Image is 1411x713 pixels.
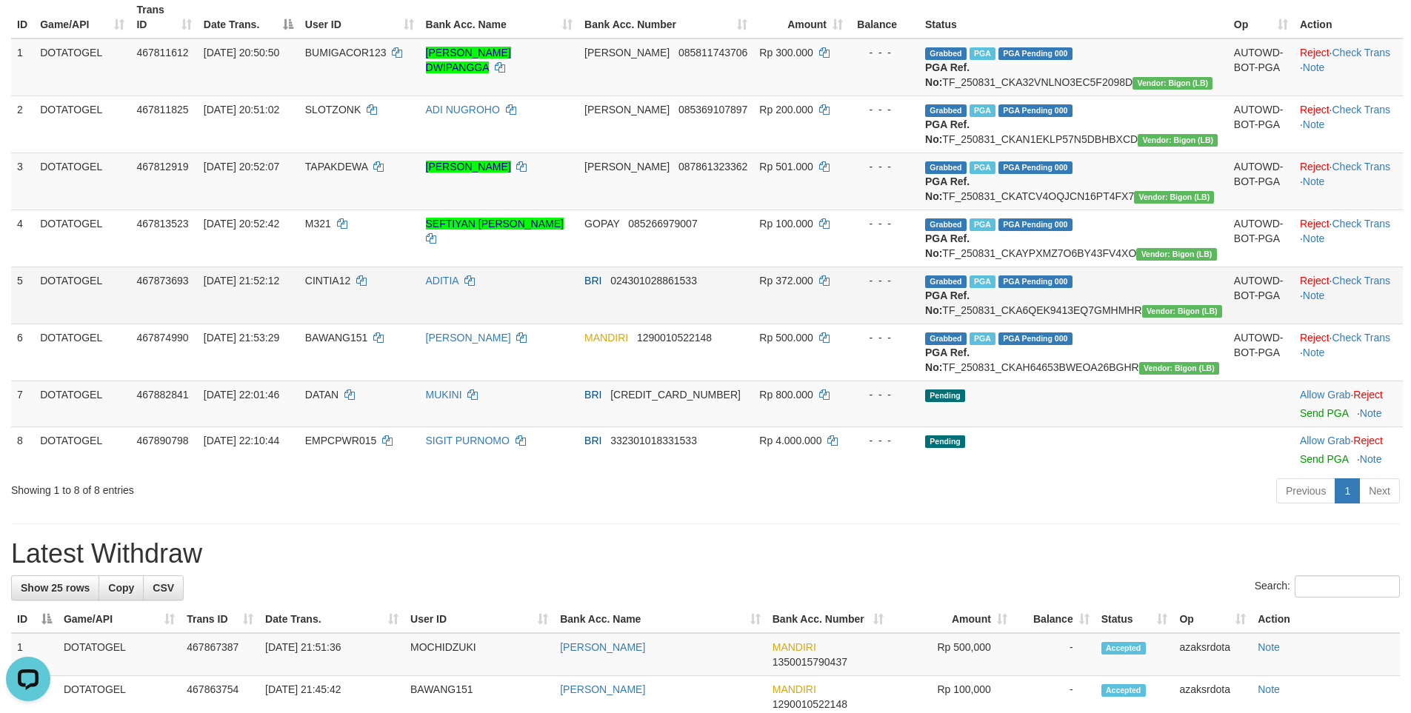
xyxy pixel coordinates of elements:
td: 6 [11,324,34,381]
th: Status: activate to sort column ascending [1095,606,1174,633]
b: PGA Ref. No: [925,232,970,259]
span: Rp 372.000 [759,275,813,287]
span: BRI [584,435,601,446]
a: [PERSON_NAME] DWIPANGGA [426,47,511,73]
td: 4 [11,210,34,267]
td: TF_250831_CKA32VNLNO3EC5F2098D [919,39,1228,96]
span: Rp 4.000.000 [759,435,821,446]
span: Rp 300.000 [759,47,813,58]
div: - - - [855,45,913,60]
span: PGA Pending [998,161,1073,174]
a: Check Trans [1332,161,1390,173]
td: TF_250831_CKAH64653BWEOA26BGHR [919,324,1228,381]
b: PGA Ref. No: [925,347,970,373]
a: [PERSON_NAME] [426,161,511,173]
td: AUTOWD-BOT-PGA [1228,267,1294,324]
td: · · [1294,210,1403,267]
td: DOTATOGEL [34,153,130,210]
td: 1 [11,633,58,676]
a: Note [1303,61,1325,73]
th: Date Trans.: activate to sort column ascending [259,606,404,633]
td: TF_250831_CKA6QEK9413EQ7GMHMHR [919,267,1228,324]
span: Rp 200.000 [759,104,813,116]
span: Pending [925,435,965,448]
a: Reject [1353,435,1383,446]
td: 8 [11,426,34,472]
span: 467882841 [136,389,188,401]
a: Note [1303,232,1325,244]
span: Copy 1350015790437 to clipboard [773,656,847,668]
a: Note [1360,407,1382,419]
th: Balance: activate to sort column ascending [1013,606,1095,633]
span: [DATE] 21:53:29 [204,332,279,344]
span: Rp 100.000 [759,218,813,230]
span: Rp 800.000 [759,389,813,401]
span: MANDIRI [773,683,816,695]
span: Copy 024301028861533 to clipboard [610,275,697,287]
span: 467890798 [136,435,188,446]
span: PGA Pending [998,275,1073,288]
td: TF_250831_CKAYPXMZ7O6BY43FV4XO [919,210,1228,267]
span: Rp 501.000 [759,161,813,173]
span: [DATE] 20:52:07 [204,161,279,173]
span: Pending [925,389,965,402]
span: DATAN [305,389,338,401]
td: DOTATOGEL [34,324,130,381]
div: - - - [855,102,913,117]
a: Note [1303,118,1325,130]
span: [PERSON_NAME] [584,104,670,116]
td: 1 [11,39,34,96]
span: M321 [305,218,331,230]
a: [PERSON_NAME] [560,683,645,695]
span: Copy [108,582,134,594]
span: Accepted [1101,642,1146,655]
td: 2 [11,96,34,153]
a: Check Trans [1332,332,1390,344]
a: Send PGA [1300,453,1348,465]
a: Reject [1353,389,1383,401]
div: - - - [855,433,913,448]
td: AUTOWD-BOT-PGA [1228,210,1294,267]
span: [DATE] 20:51:02 [204,104,279,116]
span: Accepted [1101,684,1146,697]
a: ADITIA [426,275,458,287]
a: ADI NUGROHO [426,104,500,116]
span: Copy 087861323362 to clipboard [678,161,747,173]
td: · · [1294,324,1403,381]
span: PGA Pending [998,104,1073,117]
span: Copy 1290010522148 to clipboard [637,332,712,344]
td: DOTATOGEL [34,267,130,324]
td: DOTATOGEL [58,633,181,676]
span: Vendor URL: https://dashboard.q2checkout.com/secure [1142,305,1222,318]
span: 467812919 [136,161,188,173]
td: azaksrdota [1173,633,1252,676]
span: 467874990 [136,332,188,344]
span: Marked by azaksrdota [970,47,995,60]
span: [DATE] 22:01:46 [204,389,279,401]
a: MUKINI [426,389,462,401]
a: SEFTIYAN [PERSON_NAME] [426,218,564,230]
a: Note [1303,175,1325,187]
a: Next [1359,478,1400,503]
span: 467811612 [136,47,188,58]
h1: Latest Withdraw [11,539,1400,569]
span: EMPCPWR015 [305,435,376,446]
span: Vendor URL: https://dashboard.q2checkout.com/secure [1133,77,1212,90]
td: · · [1294,153,1403,210]
th: Op: activate to sort column ascending [1173,606,1252,633]
span: BUMIGACOR123 [305,47,387,58]
a: CSV [143,575,184,600]
div: Showing 1 to 8 of 8 entries [11,477,577,498]
b: PGA Ref. No: [925,61,970,88]
b: PGA Ref. No: [925,175,970,202]
span: PGA Pending [998,332,1073,345]
span: Grabbed [925,161,967,174]
a: Note [1258,683,1280,695]
a: Note [1360,453,1382,465]
span: Marked by azaksrdota [970,218,995,231]
span: Marked by azaksrdota [970,104,995,117]
a: Note [1258,641,1280,653]
span: 467873693 [136,275,188,287]
span: · [1300,435,1353,446]
a: [PERSON_NAME] [560,641,645,653]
